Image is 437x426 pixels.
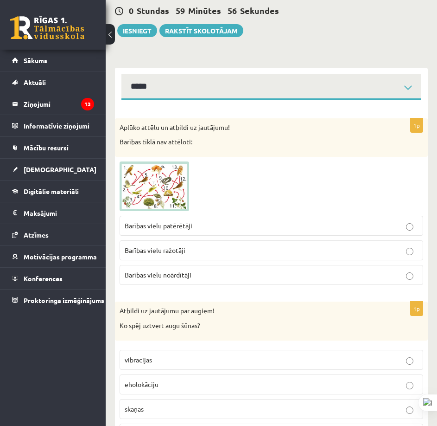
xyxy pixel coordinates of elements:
[228,5,237,16] span: 56
[12,224,94,245] a: Atzīmes
[125,271,191,279] span: Barības vielu noārdītāji
[24,115,94,136] legend: Informatīvie ziņojumi
[24,143,69,152] span: Mācību resursi
[406,407,413,414] input: skaņas
[117,24,157,37] button: Iesniegt
[406,248,413,255] input: Barības vielu ražotāji
[129,5,133,16] span: 0
[24,78,46,86] span: Aktuāli
[10,16,84,39] a: Rīgas 1. Tālmācības vidusskola
[406,357,413,365] input: vibrācijas
[24,187,79,195] span: Digitālie materiāli
[12,115,94,136] a: Informatīvie ziņojumi
[188,5,221,16] span: Minūtes
[125,221,192,230] span: Barības vielu patērētāji
[12,246,94,267] a: Motivācijas programma
[24,252,97,261] span: Motivācijas programma
[410,301,423,316] p: 1p
[406,223,413,231] input: Barības vielu patērētāji
[125,355,152,364] span: vibrācijas
[406,382,413,389] input: eholokāciju
[120,123,377,132] p: Aplūko attēlu un atbildi uz jautājumu!
[12,181,94,202] a: Digitālie materiāli
[125,405,144,413] span: skaņas
[120,321,377,330] p: Ko spēj uztvert augu šūnas?
[159,24,243,37] a: Rakstīt skolotājam
[176,5,185,16] span: 59
[24,165,96,174] span: [DEMOGRAPHIC_DATA]
[240,5,279,16] span: Sekundes
[12,50,94,71] a: Sākums
[120,137,377,147] p: Barības tīklā nav attēloti:
[12,93,94,115] a: Ziņojumi13
[24,56,47,65] span: Sākums
[125,246,185,254] span: Barības vielu ražotāji
[410,118,423,133] p: 1p
[137,5,169,16] span: Stundas
[12,290,94,311] a: Proktoringa izmēģinājums
[24,274,63,283] span: Konferences
[125,380,158,388] span: eholokāciju
[12,159,94,180] a: [DEMOGRAPHIC_DATA]
[81,98,94,110] i: 13
[24,231,49,239] span: Atzīmes
[120,161,189,212] img: 1.jpg
[12,202,94,224] a: Maksājumi
[12,71,94,93] a: Aktuāli
[120,306,377,316] p: Atbildi uz jautājumu par augiem!
[24,202,94,224] legend: Maksājumi
[24,93,94,115] legend: Ziņojumi
[24,296,104,304] span: Proktoringa izmēģinājums
[406,272,413,280] input: Barības vielu noārdītāji
[12,137,94,158] a: Mācību resursi
[12,268,94,289] a: Konferences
